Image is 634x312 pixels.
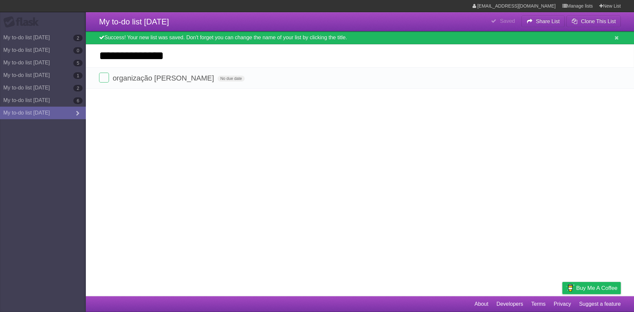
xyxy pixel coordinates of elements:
a: Developers [496,298,523,310]
div: Flask [3,16,43,28]
b: 5 [73,60,83,66]
b: 2 [73,85,83,91]
span: No due date [218,76,244,82]
img: Buy me a coffee [566,282,575,294]
b: 2 [73,35,83,41]
span: organização [PERSON_NAME] [113,74,216,82]
b: Clone This List [581,18,616,24]
button: Clone This List [566,16,621,27]
label: Done [99,73,109,83]
a: Buy me a coffee [562,282,621,294]
a: About [475,298,488,310]
b: 0 [73,47,83,54]
b: 6 [73,97,83,104]
span: Buy me a coffee [576,282,617,294]
button: Share List [521,16,565,27]
b: 1 [73,72,83,79]
a: Privacy [554,298,571,310]
a: Terms [531,298,546,310]
a: Suggest a feature [579,298,621,310]
span: My to-do list [DATE] [99,17,169,26]
b: Share List [536,18,560,24]
div: Success! Your new list was saved. Don't forget you can change the name of your list by clicking t... [86,31,634,44]
b: Saved [500,18,515,24]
